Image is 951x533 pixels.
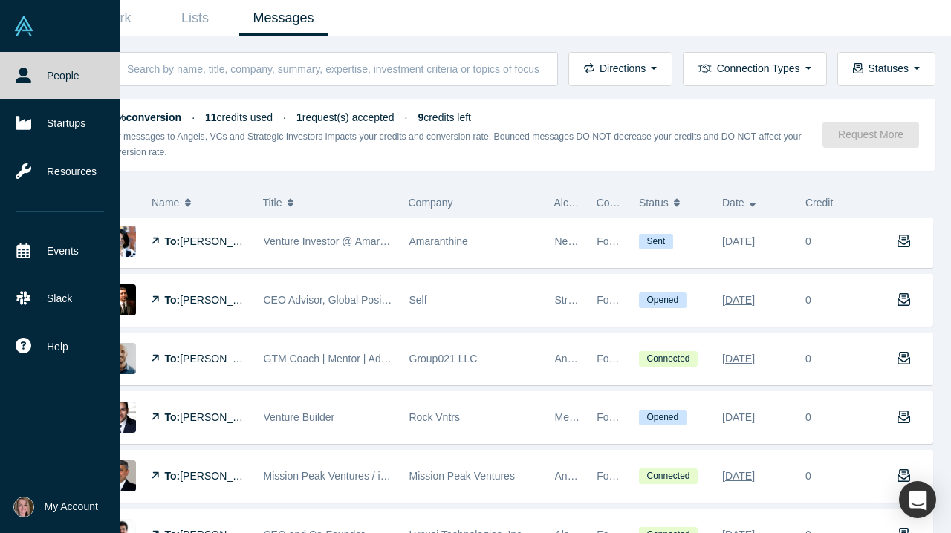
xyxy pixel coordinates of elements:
span: Date [722,187,744,218]
span: Group021 LLC [409,353,478,364]
span: Amaranthine [409,235,468,247]
span: Founder Reachout [597,294,683,306]
span: Name [152,187,179,218]
img: Kane Minkus's Profile Image [105,284,136,315]
button: Connection Types [683,52,826,86]
span: Title [263,187,282,218]
span: [PERSON_NAME] [180,470,265,482]
div: [DATE] [722,405,755,431]
button: Status [639,187,707,218]
strong: 9.1% conversion [103,111,182,123]
span: Sent [639,234,673,249]
span: [PERSON_NAME] [180,353,265,364]
span: Credit [805,197,833,209]
div: [DATE] [722,287,755,313]
div: 0 [805,351,811,367]
div: 0 [805,234,811,249]
a: Lists [151,1,239,36]
span: credits used [205,111,273,123]
span: Connection Type [597,197,675,209]
span: [PERSON_NAME] [PERSON_NAME] [180,294,354,306]
span: Help [47,339,68,355]
span: Founder Reachout [597,235,683,247]
span: Self [409,294,427,306]
span: CEO Advisor, Global Positioning Expert [264,294,445,306]
strong: To: [165,470,181,482]
img: Anna Fahey's Account [13,497,34,517]
div: 0 [805,410,811,425]
div: 0 [805,292,811,308]
div: 0 [805,468,811,484]
span: Founder Reachout [597,353,683,364]
span: Founder Reachout [597,470,683,482]
strong: To: [165,294,181,306]
span: My Account [45,499,98,514]
strong: To: [165,353,181,364]
img: Jaleed Khawaja's Profile Image [105,402,136,433]
span: Angel, VC, Mentor, Service Provider, Channel Partner [555,470,802,482]
span: GTM Coach | Mentor | Advisor [264,353,403,364]
span: · [405,111,408,123]
span: Opened [639,292,687,308]
small: Only messages to Angels, VCs and Strategic Investors impacts your credits and conversion rate. Bo... [103,131,802,157]
div: [DATE] [722,463,755,489]
strong: To: [165,235,181,247]
span: Connected [639,351,698,367]
span: Founder Reachout [597,411,683,423]
span: Strategic Investor, Mentor, Lecturer, Freelancer / Consultant, Corporate Innovator [555,294,929,306]
span: [PERSON_NAME] [180,235,265,247]
img: Alchemist Vault Logo [13,16,34,36]
span: · [283,111,286,123]
img: Charles Taylor's Profile Image [105,343,136,374]
strong: To: [165,411,181,423]
strong: 1 [296,111,302,123]
button: Date [722,187,790,218]
button: My Account [13,497,98,517]
img: Kezia Wright's Profile Image [105,226,136,257]
span: Connected [639,468,698,484]
span: Company [409,197,453,209]
span: Mentor [555,411,588,423]
span: Rock Vntrs [409,411,460,423]
div: [DATE] [722,346,755,372]
span: Status [639,187,669,218]
button: Name [152,187,247,218]
span: · [192,111,195,123]
div: [DATE] [722,229,755,255]
button: Statuses [837,52,935,86]
span: Opened [639,410,687,425]
span: Alchemist Role [554,197,623,209]
button: Directions [568,52,672,86]
span: [PERSON_NAME] [180,411,265,423]
span: Network [555,235,593,247]
span: Venture Builder [264,411,335,423]
strong: 11 [205,111,217,123]
span: credits left [418,111,471,123]
span: request(s) accepted [296,111,395,123]
button: Title [263,187,393,218]
span: Mission Peak Ventures / instantsys [264,470,424,482]
a: Messages [239,1,328,36]
strong: 9 [418,111,423,123]
span: Venture Investor @ Amaranthine [264,235,415,247]
input: Search by name, title, company, summary, expertise, investment criteria or topics of focus [126,51,542,86]
img: Vipin Chawla's Profile Image [105,460,136,491]
span: Mission Peak Ventures [409,470,515,482]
